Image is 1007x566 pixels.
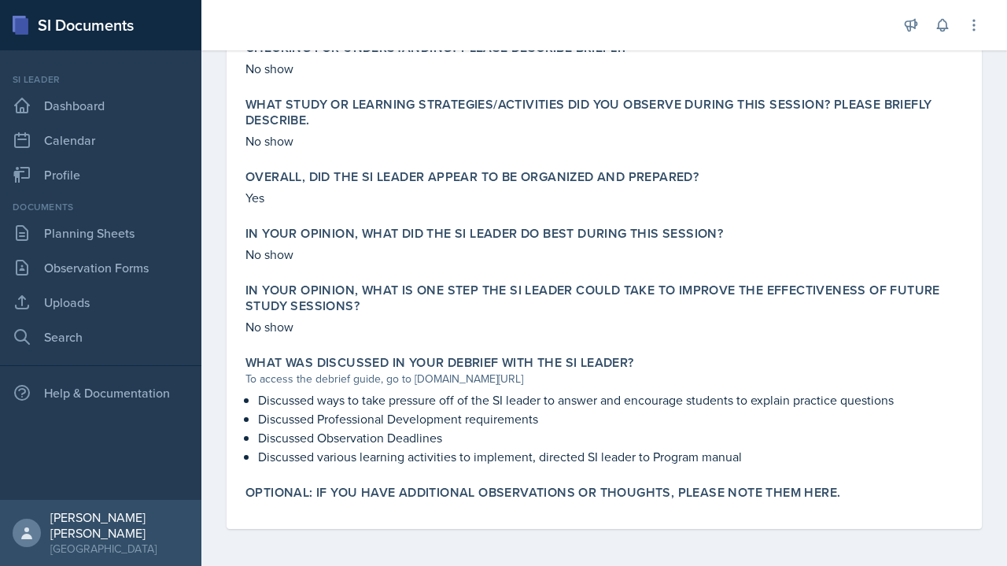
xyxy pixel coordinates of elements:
[6,72,195,87] div: Si leader
[50,541,189,557] div: [GEOGRAPHIC_DATA]
[6,252,195,283] a: Observation Forms
[245,188,963,207] p: Yes
[245,371,963,387] div: To access the debrief guide, go to [DOMAIN_NAME][URL]
[245,226,723,242] label: In your opinion, what did the SI Leader do BEST during this session?
[6,159,195,191] a: Profile
[245,131,963,150] p: No show
[6,124,195,156] a: Calendar
[245,169,699,185] label: Overall, did the SI Leader appear to be organized and prepared?
[245,245,963,264] p: No show
[245,317,963,336] p: No show
[6,200,195,214] div: Documents
[258,447,963,466] p: Discussed various learning activities to implement, directed SI leader to Program manual
[6,321,195,353] a: Search
[50,509,189,541] div: [PERSON_NAME] [PERSON_NAME]
[258,409,963,428] p: Discussed Professional Development requirements
[258,390,963,409] p: Discussed ways to take pressure off of the SI leader to answer and encourage students to explain ...
[245,97,963,128] label: What study or learning strategies/activities did you observe during this session? Please briefly ...
[245,485,840,501] label: Optional: If you have additional observations or thoughts, please note them here.
[245,355,634,371] label: What was discussed in your debrief with the SI Leader?
[258,428,963,447] p: Discussed Observation Deadlines
[6,90,195,121] a: Dashboard
[245,283,963,314] label: In your opinion, what is ONE step the SI Leader could take to improve the effectiveness of future...
[245,24,963,56] label: Did you observe the SI Leader using facilitation skills like redirecting questions, wait time 1 a...
[6,377,195,409] div: Help & Documentation
[6,217,195,249] a: Planning Sheets
[245,59,963,78] p: No show
[6,287,195,318] a: Uploads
